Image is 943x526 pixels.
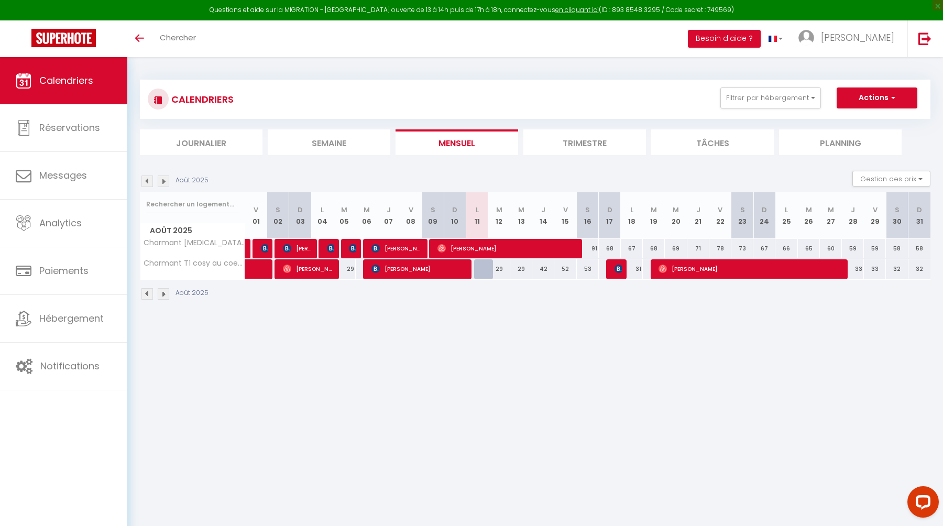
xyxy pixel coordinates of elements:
abbr: D [762,205,767,215]
th: 08 [400,192,422,239]
th: 01 [245,192,267,239]
abbr: S [895,205,900,215]
div: 58 [886,239,908,258]
iframe: LiveChat chat widget [899,482,943,526]
abbr: J [541,205,545,215]
button: Gestion des prix [852,171,930,187]
span: [PERSON_NAME] [283,238,312,258]
li: Planning [779,129,902,155]
span: Charmant [MEDICAL_DATA] cosy au coeur du centre historique [142,239,247,247]
h3: CALENDRIERS [169,87,234,111]
button: Filtrer par hébergement [720,87,821,108]
th: 29 [864,192,886,239]
span: [PERSON_NAME] [283,259,334,279]
span: Charmant T1 cosy au coeur du centre historique [142,259,247,267]
th: 19 [643,192,665,239]
th: 31 [908,192,930,239]
th: 04 [311,192,333,239]
th: 26 [798,192,820,239]
abbr: V [718,205,722,215]
p: Août 2025 [176,288,209,298]
th: 07 [378,192,400,239]
div: 73 [731,239,753,258]
th: 16 [577,192,599,239]
abbr: M [828,205,834,215]
button: Besoin d'aide ? [688,30,761,48]
th: 21 [687,192,709,239]
th: 28 [842,192,864,239]
div: 71 [687,239,709,258]
th: 02 [267,192,289,239]
div: 33 [842,259,864,279]
div: 29 [488,259,510,279]
th: 03 [289,192,311,239]
abbr: D [917,205,922,215]
abbr: V [409,205,413,215]
div: 33 [864,259,886,279]
li: Trimestre [523,129,646,155]
span: [PERSON_NAME] [327,238,334,258]
span: [PERSON_NAME] [659,259,842,279]
div: 52 [554,259,576,279]
abbr: D [452,205,457,215]
abbr: V [563,205,568,215]
img: Super Booking [31,29,96,47]
th: 11 [466,192,488,239]
img: ... [798,30,814,46]
div: 67 [753,239,775,258]
th: 22 [709,192,731,239]
div: 29 [510,259,532,279]
span: Paiements [39,264,89,277]
th: 14 [532,192,554,239]
span: [PERSON_NAME] [615,259,622,279]
span: [PERSON_NAME] [261,238,268,258]
div: 42 [532,259,554,279]
div: 29 [333,259,355,279]
div: 66 [775,239,797,258]
th: 13 [510,192,532,239]
div: 59 [842,239,864,258]
abbr: V [254,205,258,215]
img: logout [918,32,931,45]
th: 09 [422,192,444,239]
abbr: L [321,205,324,215]
div: 31 [621,259,643,279]
div: 78 [709,239,731,258]
span: Hébergement [39,312,104,325]
a: ... [PERSON_NAME] [791,20,907,57]
span: Notifications [40,359,100,372]
th: 23 [731,192,753,239]
div: 69 [665,239,687,258]
abbr: J [851,205,855,215]
abbr: S [276,205,280,215]
li: Tâches [651,129,774,155]
abbr: D [298,205,303,215]
span: [PERSON_NAME] [349,238,356,258]
abbr: M [651,205,657,215]
p: Août 2025 [176,176,209,185]
div: 68 [643,239,665,258]
div: 91 [577,239,599,258]
span: Chercher [160,32,196,43]
abbr: M [806,205,812,215]
th: 10 [444,192,466,239]
th: 30 [886,192,908,239]
abbr: V [873,205,878,215]
span: Calendriers [39,74,93,87]
span: [PERSON_NAME] [371,259,467,279]
abbr: M [496,205,502,215]
th: 12 [488,192,510,239]
abbr: M [341,205,347,215]
div: 32 [886,259,908,279]
abbr: M [518,205,524,215]
span: Août 2025 [140,223,245,238]
div: 59 [864,239,886,258]
th: 15 [554,192,576,239]
span: [PERSON_NAME] [437,238,577,258]
a: [PERSON_NAME] [245,239,250,259]
li: Semaine [268,129,390,155]
abbr: D [607,205,612,215]
span: Analytics [39,216,82,229]
div: 60 [820,239,842,258]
